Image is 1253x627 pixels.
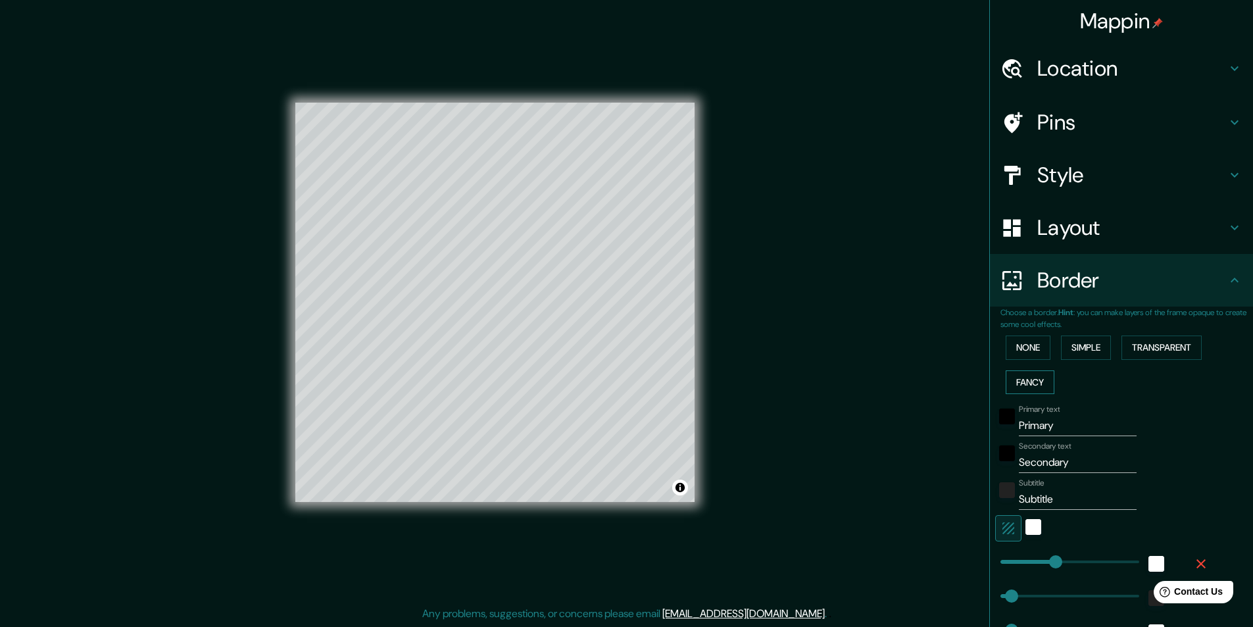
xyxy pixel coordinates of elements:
div: Style [990,149,1253,201]
label: Primary text [1019,404,1060,415]
button: Transparent [1121,336,1202,360]
button: None [1006,336,1050,360]
h4: Pins [1037,109,1227,136]
button: black [999,409,1015,424]
a: [EMAIL_ADDRESS][DOMAIN_NAME] [662,607,825,620]
h4: Location [1037,55,1227,82]
div: Location [990,42,1253,95]
div: Layout [990,201,1253,254]
img: pin-icon.png [1152,18,1163,28]
div: Pins [990,96,1253,149]
button: Fancy [1006,370,1054,395]
h4: Style [1037,162,1227,188]
h4: Border [1037,267,1227,293]
button: black [999,445,1015,461]
button: white [1025,519,1041,535]
button: color-222222 [999,482,1015,498]
b: Hint [1058,307,1073,318]
h4: Mappin [1080,8,1164,34]
div: . [829,606,831,622]
label: Secondary text [1019,441,1071,452]
button: white [1148,556,1164,572]
p: Any problems, suggestions, or concerns please email . [422,606,827,622]
h4: Layout [1037,214,1227,241]
label: Subtitle [1019,478,1044,489]
button: Simple [1061,336,1111,360]
iframe: Help widget launcher [1136,576,1239,613]
div: . [827,606,829,622]
button: Toggle attribution [672,480,688,495]
div: Border [990,254,1253,307]
p: Choose a border. : you can make layers of the frame opaque to create some cool effects. [1000,307,1253,330]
